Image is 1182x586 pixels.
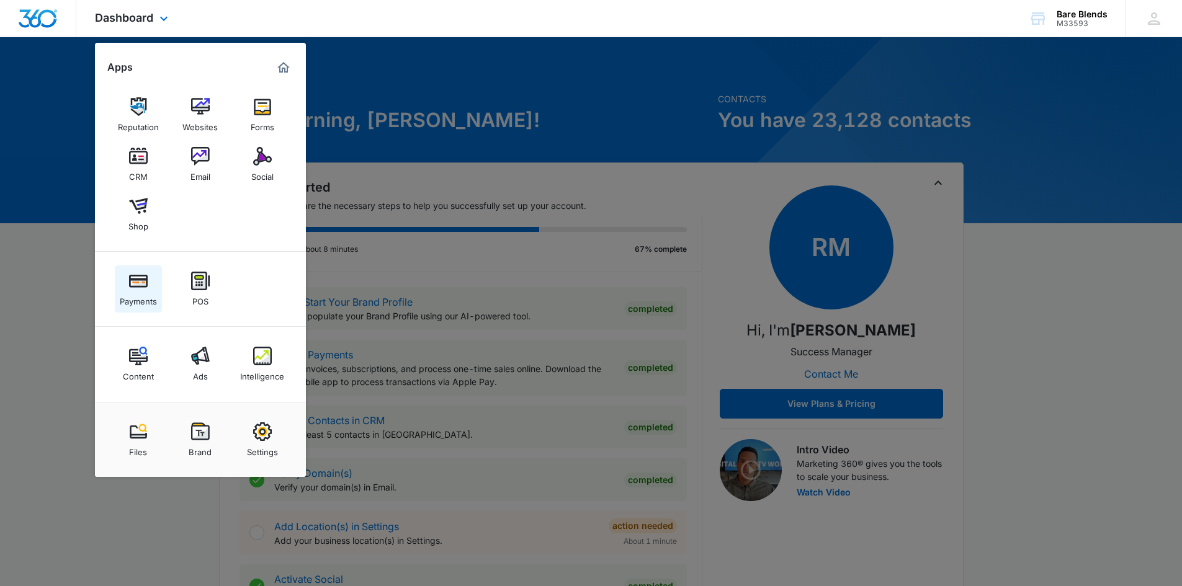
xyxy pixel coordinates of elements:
a: Reputation [115,91,162,138]
a: POS [177,265,224,313]
div: Websites [182,116,218,132]
a: Marketing 360® Dashboard [274,58,293,78]
a: Websites [177,91,224,138]
div: Ads [193,365,208,381]
a: Payments [115,265,162,313]
a: Email [177,141,224,188]
div: Content [123,365,154,381]
a: Forms [239,91,286,138]
div: CRM [129,166,148,182]
a: Intelligence [239,340,286,388]
div: Payments [120,290,157,306]
div: account id [1057,19,1108,28]
a: Ads [177,340,224,388]
div: Shop [128,215,148,231]
a: Brand [177,416,224,463]
div: Social [251,166,274,182]
div: Email [190,166,210,182]
div: Settings [247,441,278,457]
div: POS [192,290,208,306]
div: Reputation [118,116,159,132]
h2: Apps [107,61,133,73]
a: Settings [239,416,286,463]
div: Files [129,441,147,457]
div: Brand [189,441,212,457]
a: Shop [115,190,162,238]
div: Forms [251,116,274,132]
a: CRM [115,141,162,188]
div: Intelligence [240,365,284,381]
a: Social [239,141,286,188]
a: Files [115,416,162,463]
a: Content [115,340,162,388]
div: account name [1057,9,1108,19]
span: Dashboard [95,11,153,24]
